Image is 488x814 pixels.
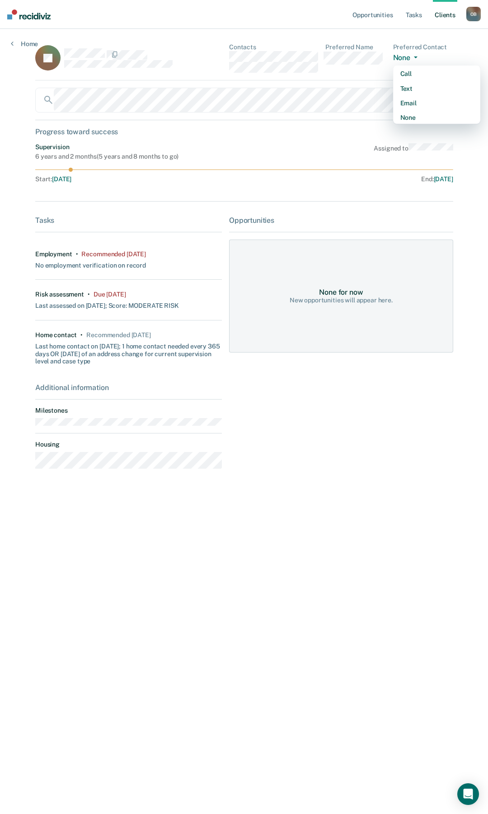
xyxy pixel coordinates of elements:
a: Home [11,40,38,48]
dt: Preferred Contact [393,43,453,51]
button: None [393,53,421,64]
div: • [88,291,90,298]
dt: Preferred Name [325,43,385,51]
div: Employment [35,250,72,258]
div: Last home contact on [DATE]; 1 home contact needed every 365 days OR [DATE] of an address change ... [35,339,222,365]
div: Call [400,70,473,78]
div: Supervision [35,143,178,151]
div: None for now [319,288,363,296]
div: Due 4 months ago [94,291,126,298]
dt: Contacts [229,43,318,51]
div: Assigned to [374,143,453,160]
div: Home contact [35,331,77,339]
div: O B [466,7,481,21]
span: [DATE] [52,175,71,183]
div: Additional information [35,383,222,392]
img: Recidiviz [7,9,51,19]
div: Opportunities [229,216,453,225]
div: Start : [35,175,244,183]
div: Email [400,99,473,107]
dt: Milestones [35,407,222,414]
div: 6 years and 2 months ( 5 years and 8 months to go ) [35,153,178,160]
div: None [400,114,473,122]
div: Progress toward success [35,127,453,136]
div: • [80,331,83,339]
dt: Housing [35,441,222,448]
div: • [76,250,78,258]
div: Risk assessment [35,291,84,298]
div: Text [400,85,473,93]
div: Last assessed on [DATE]; Score: MODERATE RISK [35,298,179,310]
div: Open Intercom Messenger [457,783,479,805]
span: [DATE] [434,175,453,183]
div: New opportunities will appear here. [290,296,393,304]
div: Recommended in 3 days [86,331,150,339]
button: OB [466,7,481,21]
div: End : [248,175,453,183]
div: No employment verification on record [35,258,146,269]
div: Tasks [35,216,222,225]
div: Recommended 5 months ago [81,250,145,258]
